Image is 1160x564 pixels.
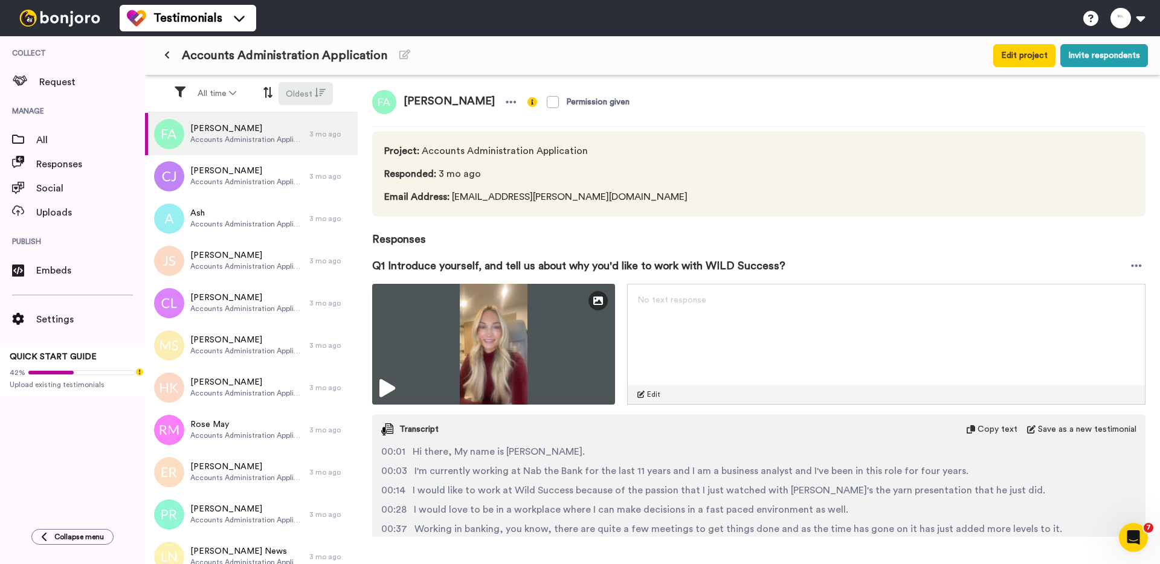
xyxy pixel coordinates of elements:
a: [PERSON_NAME]Accounts Administration Application3 mo ago [145,240,358,282]
span: [EMAIL_ADDRESS][PERSON_NAME][DOMAIN_NAME] [384,190,688,204]
a: AshAccounts Administration Application3 mo ago [145,197,358,240]
span: Responses [372,216,1145,248]
div: 3 mo ago [309,171,352,181]
img: transcript.svg [381,423,393,435]
span: Project : [384,146,419,156]
span: Accounts Administration Application [190,219,303,229]
span: Copy text [978,423,1017,435]
span: [PERSON_NAME] [190,334,303,346]
span: 7 [1144,523,1153,533]
span: 00:37 [381,522,407,536]
button: Edit project [993,44,1055,67]
span: Responses [36,157,145,171]
img: fa.png [154,119,184,149]
img: cl.png [154,288,184,318]
span: 42% [10,368,25,377]
span: [PERSON_NAME] [190,292,303,304]
span: Responded : [384,169,436,179]
span: 00:28 [381,502,407,517]
img: a.png [154,203,184,234]
span: Testimonials [153,10,222,27]
span: [PERSON_NAME] [190,249,303,261]
div: 3 mo ago [309,467,352,477]
a: [PERSON_NAME]Accounts Administration Application3 mo ago [145,367,358,409]
span: Collapse menu [54,532,104,542]
span: I would love to be in a workplace where I can make decisions in a fast paced environment as well. [414,502,848,517]
span: [PERSON_NAME] [190,461,303,473]
a: [PERSON_NAME]Accounts Administration Application3 mo ago [145,282,358,324]
img: rm.png [154,415,184,445]
button: Collapse menu [31,529,114,545]
div: 3 mo ago [309,298,352,308]
div: 3 mo ago [309,552,352,562]
span: Request [39,75,145,89]
div: 3 mo ago [309,129,352,139]
div: 3 mo ago [309,214,352,223]
span: Accounts Administration Application [190,304,303,313]
span: Edit [647,389,660,399]
span: I would like to work at Wild Success because of the passion that I just watched with [PERSON_NAME... [413,483,1045,498]
span: Transcript [399,423,439,435]
a: [PERSON_NAME]Accounts Administration Application3 mo ago [145,451,358,493]
span: [PERSON_NAME] [190,376,303,388]
span: No text response [637,296,706,304]
a: [PERSON_NAME]Accounts Administration Application3 mo ago [145,493,358,536]
div: 3 mo ago [309,510,352,519]
span: Working in banking, you know, there are quite a few meetings to get things done and as the time h... [414,522,1062,536]
span: Rose May [190,418,303,431]
span: Save as a new testimonial [1038,423,1136,435]
span: 3 mo ago [384,167,688,181]
span: Embeds [36,263,145,278]
span: 00:14 [381,483,405,498]
img: pr.png [154,499,184,530]
img: fa.png [372,90,396,114]
img: js.png [154,246,184,276]
div: Tooltip anchor [134,367,145,377]
span: Hi there, My name is [PERSON_NAME]. [413,444,585,459]
img: cj.png [154,161,184,191]
button: All time [190,83,243,104]
span: Uploads [36,205,145,220]
span: Accounts Administration Application [182,47,387,64]
span: Upload existing testimonials [10,380,135,389]
span: Settings [36,312,145,327]
span: Accounts Administration Application [190,388,303,398]
span: Accounts Administration Application [190,473,303,482]
span: [PERSON_NAME] [396,90,502,114]
span: Accounts Administration Application [190,135,303,144]
button: Invite respondents [1060,44,1148,67]
span: Email Address : [384,192,449,202]
img: info-yellow.svg [527,97,537,107]
span: QUICK START GUIDE [10,353,97,361]
span: Q1 Introduce yourself, and tell us about why you'd like to work with WILD Success? [372,257,785,274]
div: 3 mo ago [309,256,352,266]
span: I'm currently working at Nab the Bank for the last 11 years and I am a business analyst and I've ... [414,464,968,478]
span: [PERSON_NAME] [190,123,303,135]
span: All [36,133,145,147]
span: [PERSON_NAME] [190,165,303,177]
div: 3 mo ago [309,341,352,350]
iframe: Intercom live chat [1119,523,1148,552]
span: Accounts Administration Application [190,261,303,271]
div: 3 mo ago [309,383,352,393]
div: 3 mo ago [309,425,352,435]
span: Accounts Administration Application [190,431,303,440]
span: Social [36,181,145,196]
a: [PERSON_NAME]Accounts Administration Application3 mo ago [145,113,358,155]
a: [PERSON_NAME]Accounts Administration Application3 mo ago [145,324,358,367]
img: er.png [154,457,184,487]
span: [PERSON_NAME] [190,503,303,515]
span: Accounts Administration Application [190,515,303,525]
img: ms.png [154,330,184,361]
span: 00:03 [381,464,407,478]
span: Accounts Administration Application [190,346,303,356]
img: ea1a9dbe-c326-4f0f-ad17-6357d9326e76-thumbnail_full-1749805460.jpg [372,284,615,405]
img: bj-logo-header-white.svg [14,10,105,27]
img: tm-color.svg [127,8,146,28]
button: Oldest [279,82,333,105]
span: Accounts Administration Application [384,144,688,158]
div: Permission given [566,96,630,108]
a: Rose MayAccounts Administration Application3 mo ago [145,409,358,451]
span: [PERSON_NAME] News [190,545,303,557]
